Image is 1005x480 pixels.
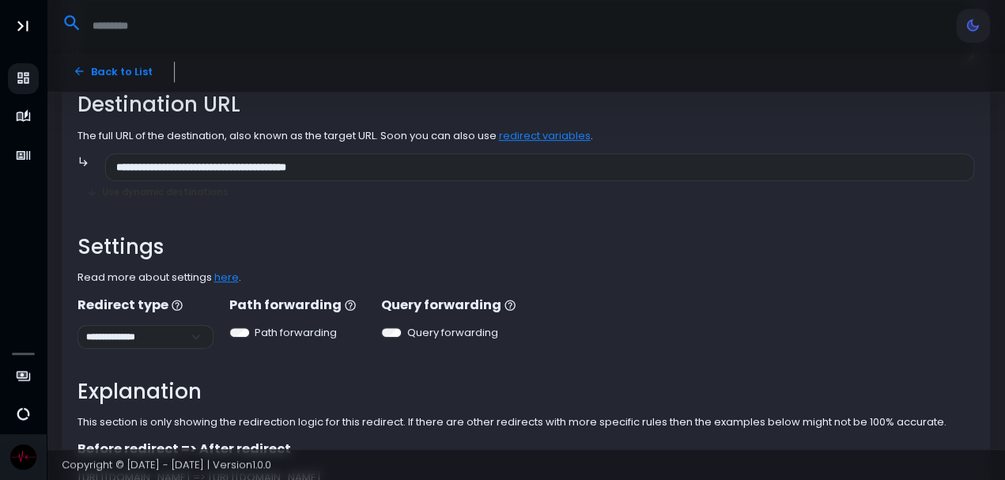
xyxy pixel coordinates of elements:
[255,325,337,341] label: Path forwarding
[77,296,214,315] p: Redirect type
[77,128,975,144] p: The full URL of the destination, also known as the target URL. Soon you can also use .
[229,296,366,315] p: Path forwarding
[77,93,975,117] h2: Destination URL
[62,58,164,85] a: Back to List
[10,444,36,471] img: Avatar
[62,457,271,472] span: Copyright © [DATE] - [DATE] | Version 1.0.0
[77,414,975,430] p: This section is only showing the redirection logic for this redirect. If there are other redirect...
[77,270,975,285] p: Read more about settings .
[77,440,975,459] p: Before redirect => After redirect
[8,11,38,41] button: Toggle Aside
[381,296,518,315] p: Query forwarding
[77,181,238,204] button: Use dynamic destinations
[214,270,239,285] a: here
[499,128,591,143] a: redirect variables
[77,235,975,259] h2: Settings
[77,380,975,404] h2: Explanation
[407,325,498,341] label: Query forwarding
